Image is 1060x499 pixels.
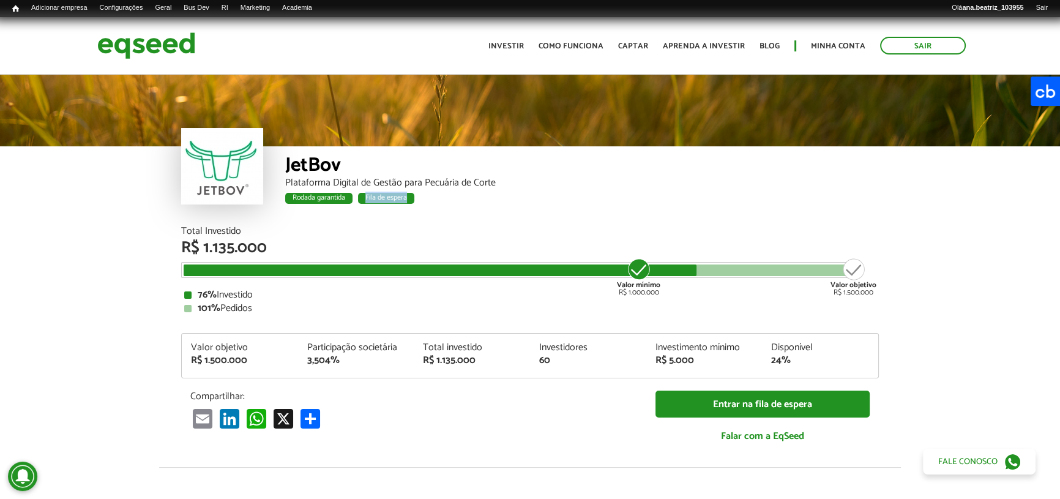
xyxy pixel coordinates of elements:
[285,178,879,188] div: Plataforma Digital de Gestão para Pecuária de Corte
[655,343,753,353] div: Investimento mínimo
[149,3,177,13] a: Geral
[539,356,637,366] div: 60
[285,193,353,204] div: Rodada garantida
[663,42,745,50] a: Aprenda a investir
[655,391,870,418] a: Entrar na fila de espera
[539,343,637,353] div: Investidores
[423,343,521,353] div: Total investido
[655,356,753,366] div: R$ 5.000
[181,227,879,236] div: Total Investido
[190,391,637,402] p: Compartilhar:
[923,449,1036,475] a: Fale conosco
[244,408,269,429] a: WhatsApp
[25,3,94,13] a: Adicionar empresa
[298,408,323,429] a: Compartilhar
[215,3,234,13] a: RI
[271,408,296,429] a: X
[771,343,869,353] div: Disponível
[771,356,869,366] div: 24%
[830,257,876,296] div: R$ 1.500.000
[217,408,242,429] a: LinkedIn
[184,304,876,313] div: Pedidos
[655,424,870,449] a: Falar com a EqSeed
[198,300,220,317] strong: 101%
[12,4,19,13] span: Início
[198,287,217,303] strong: 76%
[962,4,1023,11] strong: ana.beatriz_103955
[830,279,876,291] strong: Valor objetivo
[618,42,648,50] a: Captar
[539,42,603,50] a: Como funciona
[285,156,879,178] div: JetBov
[307,343,405,353] div: Participação societária
[276,3,318,13] a: Academia
[184,290,876,300] div: Investido
[190,408,215,429] a: Email
[1029,3,1054,13] a: Sair
[616,257,662,296] div: R$ 1.000.000
[760,42,780,50] a: Blog
[617,279,660,291] strong: Valor mínimo
[94,3,149,13] a: Configurações
[181,240,879,256] div: R$ 1.135.000
[191,356,289,366] div: R$ 1.500.000
[307,356,405,366] div: 3,504%
[97,29,195,62] img: EqSeed
[191,343,289,353] div: Valor objetivo
[423,356,521,366] div: R$ 1.135.000
[880,37,966,54] a: Sair
[358,193,414,204] div: Fila de espera
[234,3,276,13] a: Marketing
[177,3,215,13] a: Bus Dev
[488,42,524,50] a: Investir
[946,3,1029,13] a: Oláana.beatriz_103955
[6,3,25,15] a: Início
[811,42,865,50] a: Minha conta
